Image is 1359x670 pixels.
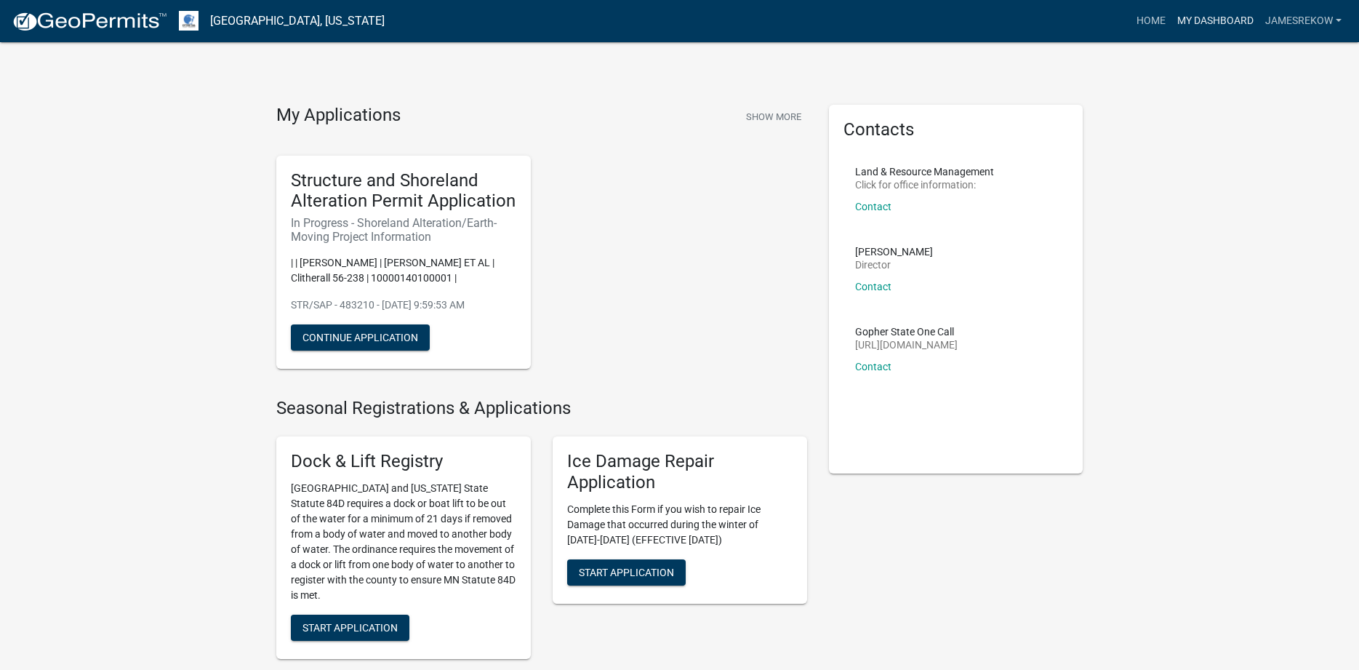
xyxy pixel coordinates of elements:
p: [URL][DOMAIN_NAME] [855,340,958,350]
h4: Seasonal Registrations & Applications [276,398,807,419]
h4: My Applications [276,105,401,127]
p: Complete this Form if you wish to repair Ice Damage that occurred during the winter of [DATE]-[DA... [567,502,793,548]
p: Click for office information: [855,180,994,190]
p: Land & Resource Management [855,167,994,177]
p: [PERSON_NAME] [855,247,933,257]
button: Show More [740,105,807,129]
span: Start Application [302,622,398,634]
img: Otter Tail County, Minnesota [179,11,199,31]
a: Contact [855,201,891,212]
h6: In Progress - Shoreland Alteration/Earth-Moving Project Information [291,216,516,244]
a: JamesRekow [1259,7,1347,35]
h5: Contacts [843,119,1069,140]
a: [GEOGRAPHIC_DATA], [US_STATE] [210,9,385,33]
a: Contact [855,281,891,292]
a: My Dashboard [1171,7,1259,35]
h5: Structure and Shoreland Alteration Permit Application [291,170,516,212]
button: Start Application [291,615,409,641]
button: Start Application [567,559,686,586]
p: STR/SAP - 483210 - [DATE] 9:59:53 AM [291,298,516,313]
p: Gopher State One Call [855,327,958,337]
span: Start Application [579,566,674,578]
h5: Dock & Lift Registry [291,451,516,472]
button: Continue Application [291,324,430,351]
p: | | [PERSON_NAME] | [PERSON_NAME] ET AL | Clitherall 56-238 | 10000140100001 | [291,255,516,286]
p: [GEOGRAPHIC_DATA] and [US_STATE] State Statute 84D requires a dock or boat lift to be out of the ... [291,481,516,603]
p: Director [855,260,933,270]
a: Home [1131,7,1171,35]
h5: Ice Damage Repair Application [567,451,793,493]
a: Contact [855,361,891,372]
